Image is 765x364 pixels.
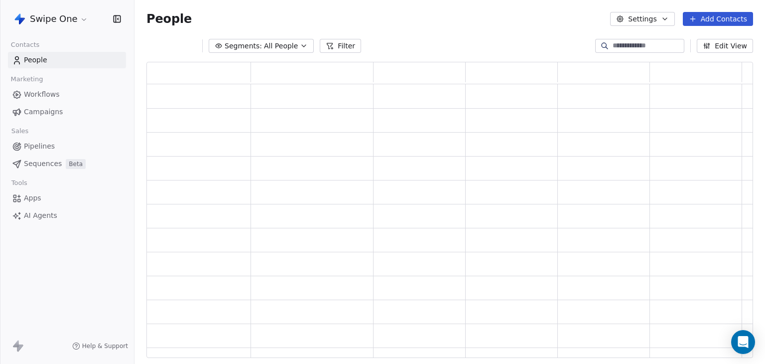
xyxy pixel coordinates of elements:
span: All People [264,41,298,51]
span: Sales [7,124,33,139]
button: Filter [320,39,361,53]
span: Swipe One [30,12,78,25]
span: Campaigns [24,107,63,117]
span: Help & Support [82,342,128,350]
a: Workflows [8,86,126,103]
span: Marketing [6,72,47,87]
a: SequencesBeta [8,156,126,172]
a: Help & Support [72,342,128,350]
span: Sequences [24,159,62,169]
a: Apps [8,190,126,206]
span: Workflows [24,89,60,100]
a: People [8,52,126,68]
button: Add Contacts [683,12,753,26]
a: Campaigns [8,104,126,120]
span: AI Agents [24,210,57,221]
a: AI Agents [8,207,126,224]
span: Beta [66,159,86,169]
span: People [24,55,47,65]
span: Contacts [6,37,44,52]
span: Pipelines [24,141,55,152]
a: Pipelines [8,138,126,155]
span: People [146,11,192,26]
span: Segments: [225,41,262,51]
span: Tools [7,176,31,190]
img: Swipe%20One%20Logo%201-1.svg [14,13,26,25]
button: Settings [610,12,674,26]
div: Open Intercom Messenger [731,330,755,354]
span: Apps [24,193,41,203]
button: Edit View [697,39,753,53]
button: Swipe One [12,10,90,27]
